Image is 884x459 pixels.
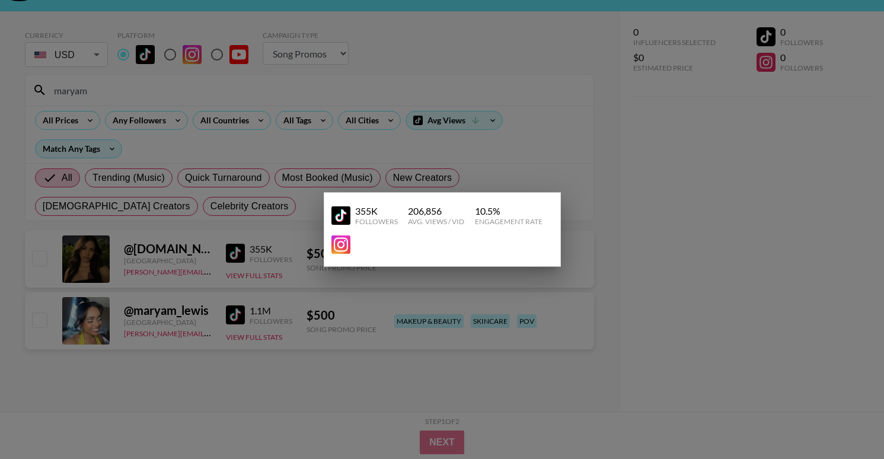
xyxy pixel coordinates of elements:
img: YouTube [331,206,350,225]
img: YouTube [331,235,350,254]
iframe: Drift Widget Chat Controller [825,400,870,445]
div: 206,856 [408,205,464,217]
div: 355K [355,205,398,217]
div: Engagement Rate [475,217,542,226]
div: Followers [355,217,398,226]
div: Avg. Views / Vid [408,217,464,226]
div: 10.5 % [475,205,542,217]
